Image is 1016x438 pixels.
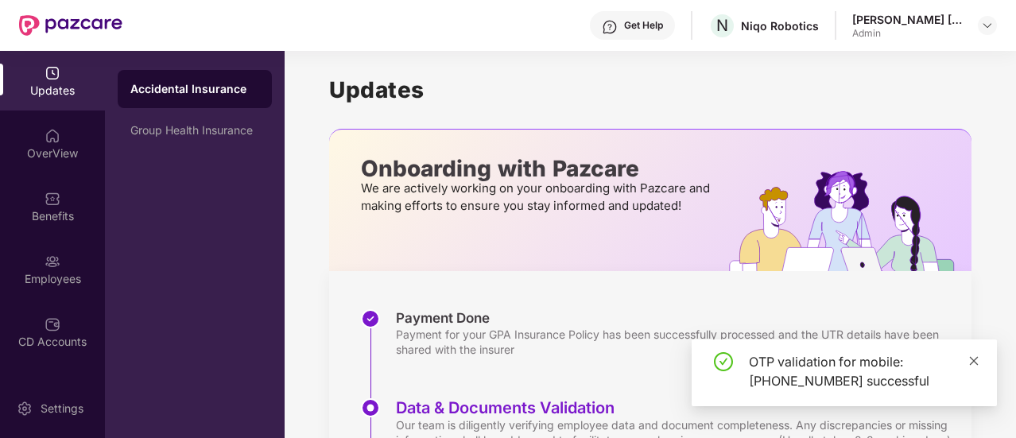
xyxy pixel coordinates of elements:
[624,19,663,32] div: Get Help
[716,16,728,35] span: N
[852,27,964,40] div: Admin
[714,352,733,371] span: check-circle
[130,81,259,97] div: Accidental Insurance
[968,355,979,366] span: close
[729,171,971,271] img: hrOnboarding
[741,18,819,33] div: Niqo Robotics
[45,254,60,269] img: svg+xml;base64,PHN2ZyBpZD0iRW1wbG95ZWVzIiB4bWxucz0iaHR0cDovL3d3dy53My5vcmcvMjAwMC9zdmciIHdpZHRoPS...
[396,327,956,357] div: Payment for your GPA Insurance Policy has been successfully processed and the UTR details have be...
[17,401,33,417] img: svg+xml;base64,PHN2ZyBpZD0iU2V0dGluZy0yMHgyMCIgeG1sbnM9Imh0dHA6Ly93d3cudzMub3JnLzIwMDAvc3ZnIiB3aW...
[329,76,971,103] h1: Updates
[361,398,380,417] img: svg+xml;base64,PHN2ZyBpZD0iU3RlcC1BY3RpdmUtMzJ4MzIiIHhtbG5zPSJodHRwOi8vd3d3LnczLm9yZy8yMDAwL3N2Zy...
[45,316,60,332] img: svg+xml;base64,PHN2ZyBpZD0iQ0RfQWNjb3VudHMiIGRhdGEtbmFtZT0iQ0QgQWNjb3VudHMiIHhtbG5zPSJodHRwOi8vd3...
[852,12,964,27] div: [PERSON_NAME] [PERSON_NAME]
[361,309,380,328] img: svg+xml;base64,PHN2ZyBpZD0iU3RlcC1Eb25lLTMyeDMyIiB4bWxucz0iaHR0cDovL3d3dy53My5vcmcvMjAwMC9zdmciIH...
[45,128,60,144] img: svg+xml;base64,PHN2ZyBpZD0iSG9tZSIgeG1sbnM9Imh0dHA6Ly93d3cudzMub3JnLzIwMDAvc3ZnIiB3aWR0aD0iMjAiIG...
[981,19,994,32] img: svg+xml;base64,PHN2ZyBpZD0iRHJvcGRvd24tMzJ4MzIiIHhtbG5zPSJodHRwOi8vd3d3LnczLm9yZy8yMDAwL3N2ZyIgd2...
[45,65,60,81] img: svg+xml;base64,PHN2ZyBpZD0iVXBkYXRlZCIgeG1sbnM9Imh0dHA6Ly93d3cudzMub3JnLzIwMDAvc3ZnIiB3aWR0aD0iMj...
[45,191,60,207] img: svg+xml;base64,PHN2ZyBpZD0iQmVuZWZpdHMiIHhtbG5zPSJodHRwOi8vd3d3LnczLm9yZy8yMDAwL3N2ZyIgd2lkdGg9Ij...
[36,401,88,417] div: Settings
[396,398,956,417] div: Data & Documents Validation
[19,15,122,36] img: New Pazcare Logo
[361,180,715,215] p: We are actively working on your onboarding with Pazcare and making efforts to ensure you stay inf...
[130,124,259,137] div: Group Health Insurance
[396,309,956,327] div: Payment Done
[361,161,715,176] p: Onboarding with Pazcare
[749,352,978,390] div: OTP validation for mobile: [PHONE_NUMBER] successful
[602,19,618,35] img: svg+xml;base64,PHN2ZyBpZD0iSGVscC0zMngzMiIgeG1sbnM9Imh0dHA6Ly93d3cudzMub3JnLzIwMDAvc3ZnIiB3aWR0aD...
